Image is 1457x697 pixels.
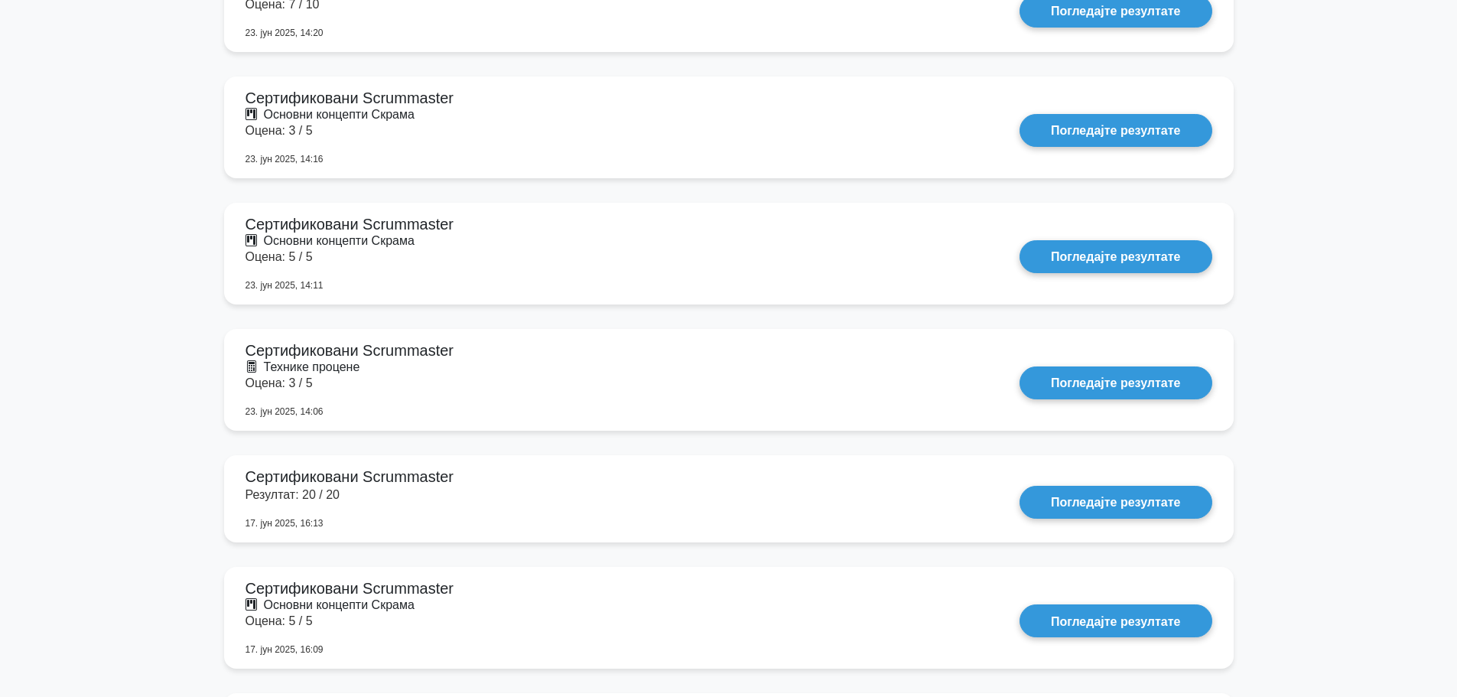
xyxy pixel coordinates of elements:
a: Погледајте резултате [1020,114,1212,147]
a: Погледајте резултате [1020,486,1212,519]
a: Погледајте резултате [1020,366,1212,399]
a: Погледајте резултате [1020,604,1212,637]
a: Погледајте резултате [1020,240,1212,273]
